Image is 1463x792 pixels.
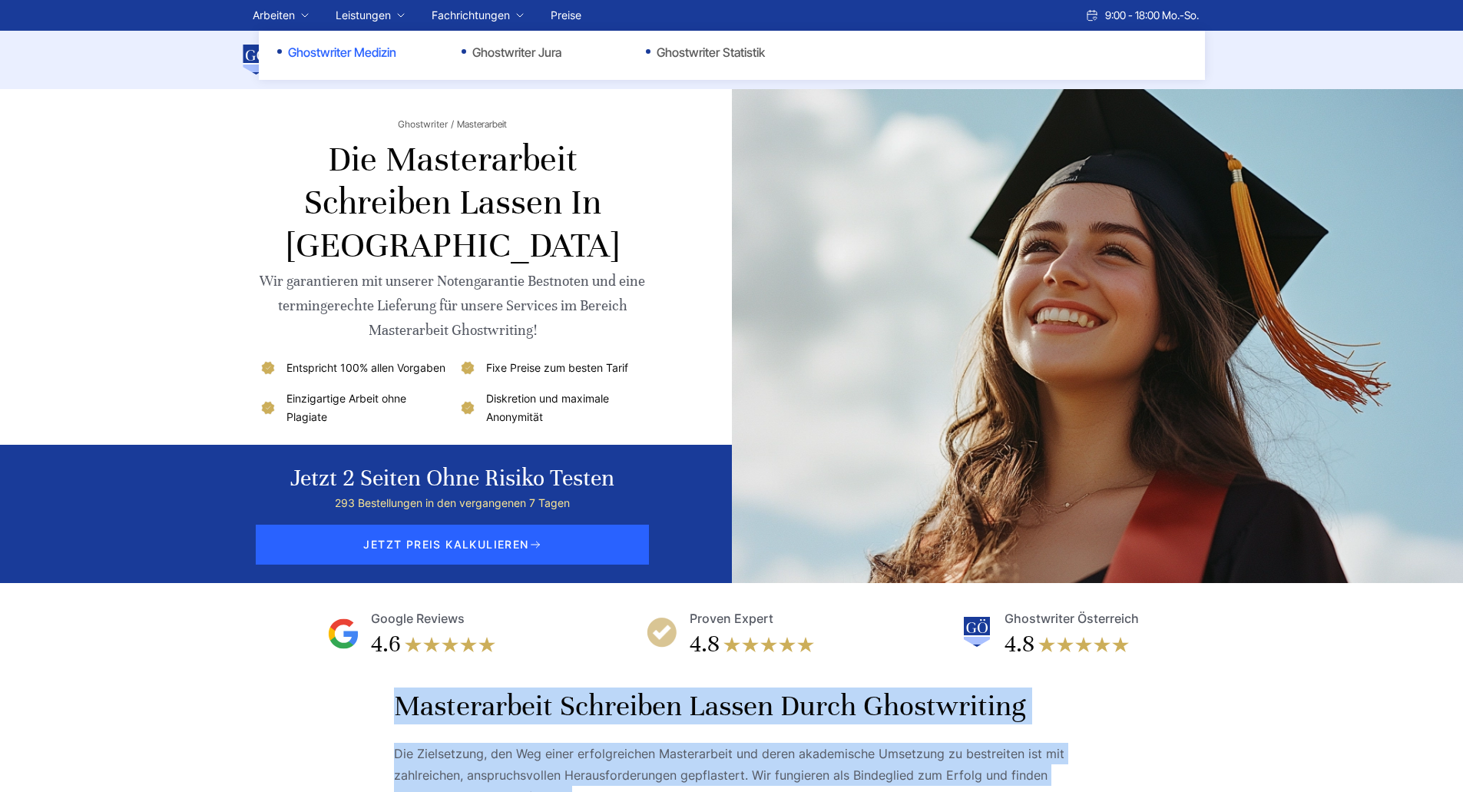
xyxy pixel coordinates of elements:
img: Entspricht 100% allen Vorgaben [259,359,277,377]
div: Proven Expert [690,608,773,629]
img: Ghostwriter [962,617,992,648]
img: stars [1038,629,1130,660]
h1: Die Masterarbeit schreiben lassen in [GEOGRAPHIC_DATA] [259,138,647,267]
h2: Masterarbeit schreiben lassen durch Ghostwriting [394,688,1070,724]
a: Fachrichtungen [432,6,510,25]
div: 293 Bestellungen in den vergangenen 7 Tagen [290,494,614,512]
img: logo wirschreiben [240,45,351,75]
a: Ghostwriter Jura [462,43,615,61]
a: Arbeiten [253,6,295,25]
div: 4.8 [1005,629,1034,660]
div: Ghostwriter Österreich [1005,608,1139,629]
a: Ghostwriter Medizin [277,43,431,61]
li: Diskretion und maximale Anonymität [458,389,647,426]
li: Einzigartige Arbeit ohne Plagiate [259,389,447,426]
div: 4.6 [371,629,401,660]
div: Google Reviews [371,608,465,629]
span: Masterarbeit [457,118,507,131]
img: Einzigartige Arbeit ohne Plagiate [259,399,277,417]
div: Wir garantieren mit unserer Notengarantie Bestnoten und eine termingerechte Lieferung für unsere ... [259,269,647,343]
img: Proven Expert [647,617,677,648]
img: Fixe Preise zum besten Tarif [458,359,477,377]
li: Fixe Preise zum besten Tarif [458,359,647,377]
div: 4.8 [690,629,720,660]
div: Jetzt 2 Seiten ohne Risiko testen [290,463,614,494]
img: stars [723,629,815,660]
img: Schedule [1085,9,1099,22]
a: Ghostwriter Statistik [646,43,799,61]
span: JETZT PREIS KALKULIEREN [256,525,649,565]
img: Diskretion und maximale Anonymität [458,399,477,417]
span: 9:00 - 18:00 Mo.-So. [1105,6,1199,25]
a: Preise [551,8,581,22]
li: Entspricht 100% allen Vorgaben [259,359,447,377]
a: Ghostwriter [398,118,454,131]
img: stars [404,629,496,660]
img: Google Reviews [328,618,359,649]
a: Leistungen [336,6,391,25]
